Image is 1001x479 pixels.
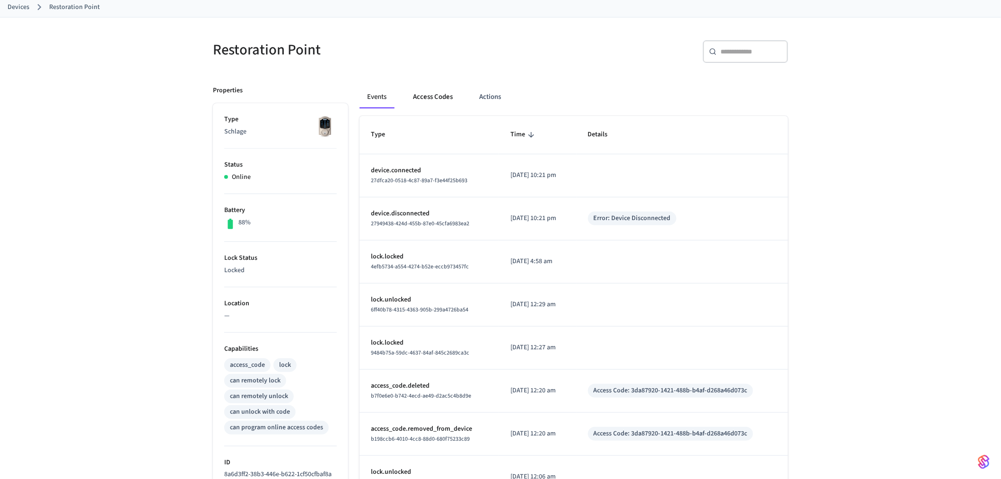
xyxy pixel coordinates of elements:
[371,467,488,477] p: lock.unlocked
[224,127,337,137] p: Schlage
[224,299,337,309] p: Location
[371,392,471,400] span: b7f0e6e0-b742-4ecd-ae49-d2ac5c4b8d9e
[371,338,488,348] p: lock.locked
[472,86,509,108] button: Actions
[371,263,469,271] span: 4efb5734-a554-4274-b52e-eccb973457fc
[224,344,337,354] p: Capabilities
[510,170,565,180] p: [DATE] 10:21 pm
[224,205,337,215] p: Battery
[978,454,990,470] img: SeamLogoGradient.69752ec5.svg
[371,177,467,185] span: 27dfca20-0518-4c87-89a7-f3e44f25b693
[594,429,747,439] div: Access Code: 3da87920-1421-488b-b4af-d268a46d073c
[371,166,488,176] p: device.connected
[510,300,565,310] p: [DATE] 12:29 am
[224,311,337,321] p: —
[371,295,488,305] p: lock.unlocked
[230,391,288,401] div: can remotely unlock
[594,386,747,396] div: Access Code: 3da87920-1421-488b-b4af-d268a46d073c
[371,435,470,443] span: b198ccb6-4010-4cc8-88d0-680f75233c89
[232,172,251,182] p: Online
[230,423,323,433] div: can program online access codes
[360,86,394,108] button: Events
[405,86,460,108] button: Access Codes
[224,115,337,124] p: Type
[371,381,488,391] p: access_code.deleted
[371,220,469,228] span: 27949438-424d-455b-87e0-45cfa6983ea2
[510,213,565,223] p: [DATE] 10:21 pm
[238,218,251,228] p: 88%
[49,2,100,12] a: Restoration Point
[588,127,620,142] span: Details
[8,2,29,12] a: Devices
[371,252,488,262] p: lock.locked
[510,386,565,396] p: [DATE] 12:20 am
[510,343,565,353] p: [DATE] 12:27 am
[594,213,671,223] div: Error: Device Disconnected
[230,407,290,417] div: can unlock with code
[371,424,488,434] p: access_code.removed_from_device
[230,360,265,370] div: access_code
[224,253,337,263] p: Lock Status
[213,40,495,60] h5: Restoration Point
[279,360,291,370] div: lock
[371,209,488,219] p: device.disconnected
[213,86,243,96] p: Properties
[510,127,537,142] span: Time
[224,458,337,468] p: ID
[371,349,469,357] span: 9484b75a-59dc-4637-84af-845c2689ca3c
[313,115,337,138] img: Schlage Sense Smart Deadbolt with Camelot Trim, Front
[360,86,788,108] div: ant example
[371,306,468,314] span: 6ff40b78-4315-4363-905b-299a4726ba54
[230,376,281,386] div: can remotely lock
[224,266,337,275] p: Locked
[510,429,565,439] p: [DATE] 12:20 am
[371,127,397,142] span: Type
[224,160,337,170] p: Status
[510,257,565,266] p: [DATE] 4:58 am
